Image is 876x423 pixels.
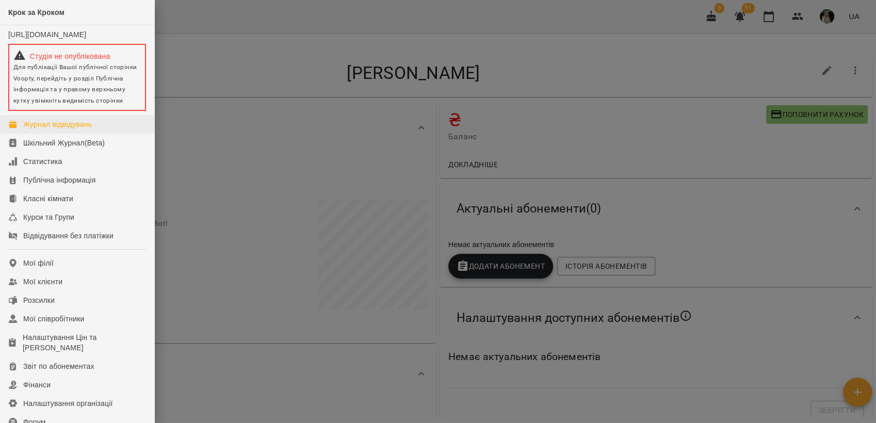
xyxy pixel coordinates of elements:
div: Класні кімнати [23,193,73,204]
a: [URL][DOMAIN_NAME] [8,30,86,39]
div: Мої співробітники [23,314,85,324]
div: Розсилки [23,295,55,305]
div: Налаштування організації [23,398,113,409]
div: Журнал відвідувань [23,119,92,129]
div: Мої філії [23,258,54,268]
span: Крок за Кроком [8,8,64,17]
div: Налаштування Цін та [PERSON_NAME] [23,332,146,353]
div: Фінанси [23,380,51,390]
span: Для публікації Вашої публічної сторінки Voopty, перейдіть у розділ Публічна інформація та у право... [13,63,137,104]
div: Звіт по абонементах [23,361,94,371]
div: Статистика [23,156,62,167]
div: Курси та Групи [23,212,74,222]
div: Мої клієнти [23,276,62,287]
div: Шкільний Журнал(Beta) [23,138,105,148]
div: Публічна інформація [23,175,95,185]
div: Студія не опублікована [13,49,141,61]
div: Відвідування без платіжки [23,231,113,241]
